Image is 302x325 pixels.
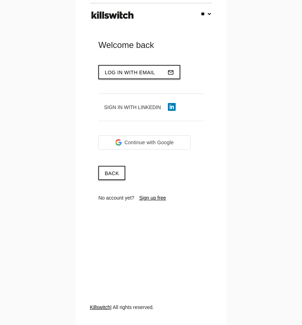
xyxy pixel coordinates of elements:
i: mail_outline [168,66,174,79]
span: No account yet? [98,195,134,201]
img: linkedin-icon.png [168,103,176,111]
img: ks-logo-black-footer.png [90,9,135,22]
button: Sign in with LinkedIn [98,101,181,114]
a: Back [98,166,125,180]
button: Log in with emailmail_outline [98,65,180,79]
div: Continue with Google [98,135,191,150]
span: Continue with Google [125,139,174,146]
span: Sign in with LinkedIn [104,104,161,110]
a: Killswitch [90,304,110,310]
div: | All rights reserved. [90,304,212,325]
div: Welcome back [98,39,204,51]
span: Log in with email [105,70,155,75]
a: Sign up free [139,195,166,201]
